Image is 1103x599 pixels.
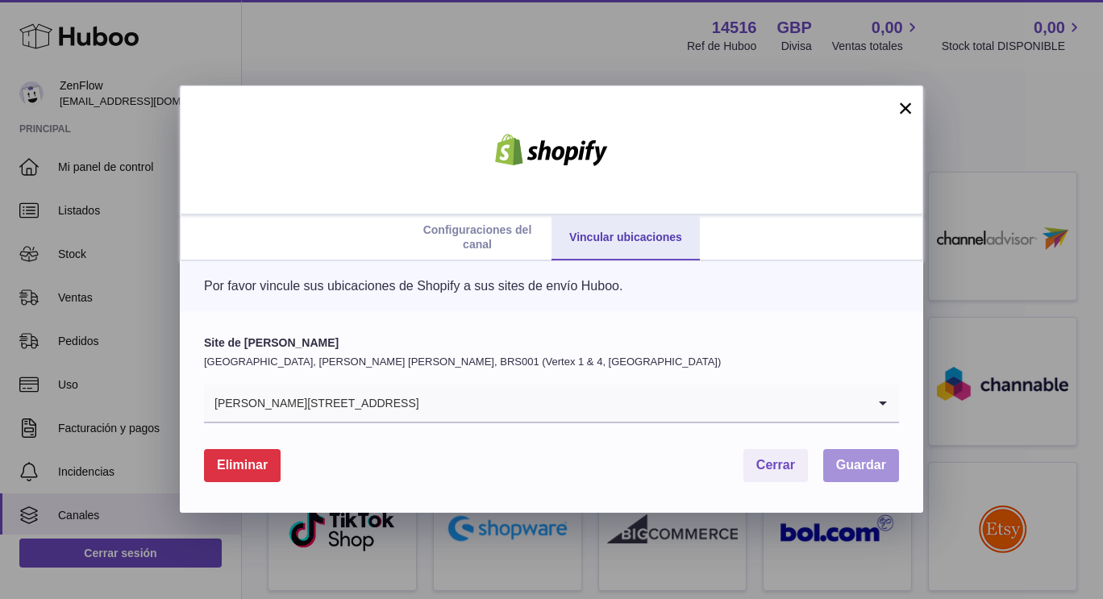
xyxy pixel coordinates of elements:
[204,385,899,423] div: Search for option
[204,335,899,351] label: Site de [PERSON_NAME]
[896,98,915,118] button: ×
[204,277,899,295] p: Por favor vincule sus ubicaciones de Shopify a sus sites de envío Huboo.
[483,134,620,166] img: shopify
[823,449,899,482] button: Guardar
[743,449,808,482] button: Cerrar
[204,385,420,422] span: [PERSON_NAME][STREET_ADDRESS]
[836,458,886,472] span: Guardar
[403,215,551,260] a: Configuraciones del canal
[217,458,268,472] span: Eliminar
[420,385,867,422] input: Search for option
[204,355,899,369] p: [GEOGRAPHIC_DATA], [PERSON_NAME] [PERSON_NAME], BRS001 (Vertex 1 & 4, [GEOGRAPHIC_DATA])
[204,449,281,482] button: Eliminar
[551,215,700,260] a: Vincular ubicaciones
[756,458,795,472] span: Cerrar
